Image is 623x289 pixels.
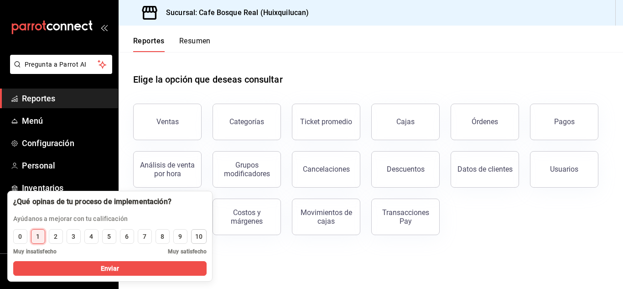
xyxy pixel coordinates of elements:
[49,229,63,244] button: 2
[22,92,111,105] span: Reportes
[550,165,578,173] div: Usuarios
[22,115,111,127] span: Menú
[120,229,134,244] button: 6
[213,199,281,235] button: Costos y márgenes
[139,161,196,178] div: Análisis de venta por hora
[13,229,27,244] button: 0
[102,229,116,244] button: 5
[303,165,350,173] div: Cancelaciones
[451,151,519,188] button: Datos de clientes
[472,117,498,126] div: Órdenes
[173,229,187,244] button: 9
[101,264,119,273] span: Enviar
[191,229,207,244] button: 10
[292,104,360,140] button: Ticket promedio
[100,24,108,31] button: open_drawer_menu
[22,159,111,172] span: Personal
[218,161,275,178] div: Grupos modificadores
[179,37,211,52] button: Resumen
[554,117,575,126] div: Pagos
[13,214,171,224] p: Ayúdanos a mejorar con tu calificación
[178,232,182,242] div: 9
[530,151,598,188] button: Usuarios
[22,137,111,149] span: Configuración
[292,151,360,188] button: Cancelaciones
[156,117,179,126] div: Ventas
[213,151,281,188] button: Grupos modificadores
[67,229,81,244] button: 3
[18,232,22,242] div: 0
[133,104,202,140] button: Ventas
[36,232,40,242] div: 1
[457,165,513,173] div: Datos de clientes
[133,37,211,52] div: navigation tabs
[371,199,440,235] button: Transacciones Pay
[107,232,111,242] div: 5
[218,208,275,226] div: Costos y márgenes
[300,117,352,126] div: Ticket promedio
[213,104,281,140] button: Categorías
[22,182,111,194] span: Inventarios
[229,117,264,126] div: Categorías
[13,247,57,256] span: Muy insatisfecho
[371,151,440,188] button: Descuentos
[143,232,146,242] div: 7
[387,165,425,173] div: Descuentos
[72,232,75,242] div: 3
[10,55,112,74] button: Pregunta a Parrot AI
[530,104,598,140] button: Pagos
[168,247,207,256] span: Muy satisfecho
[31,229,45,244] button: 1
[125,232,129,242] div: 6
[396,117,415,126] div: Cajas
[13,197,171,207] div: ¿Qué opinas de tu proceso de implementación?
[54,232,57,242] div: 2
[138,229,152,244] button: 7
[161,232,164,242] div: 8
[292,199,360,235] button: Movimientos de cajas
[13,261,207,276] button: Enviar
[159,7,309,18] h3: Sucursal: Cafe Bosque Real (Huixquilucan)
[25,60,98,69] span: Pregunta a Parrot AI
[89,232,93,242] div: 4
[377,208,434,226] div: Transacciones Pay
[133,37,165,52] button: Reportes
[371,104,440,140] button: Cajas
[84,229,99,244] button: 4
[195,232,202,242] div: 10
[156,229,170,244] button: 8
[6,66,112,76] a: Pregunta a Parrot AI
[451,104,519,140] button: Órdenes
[133,73,283,86] h1: Elige la opción que deseas consultar
[298,208,354,226] div: Movimientos de cajas
[133,151,202,188] button: Análisis de venta por hora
